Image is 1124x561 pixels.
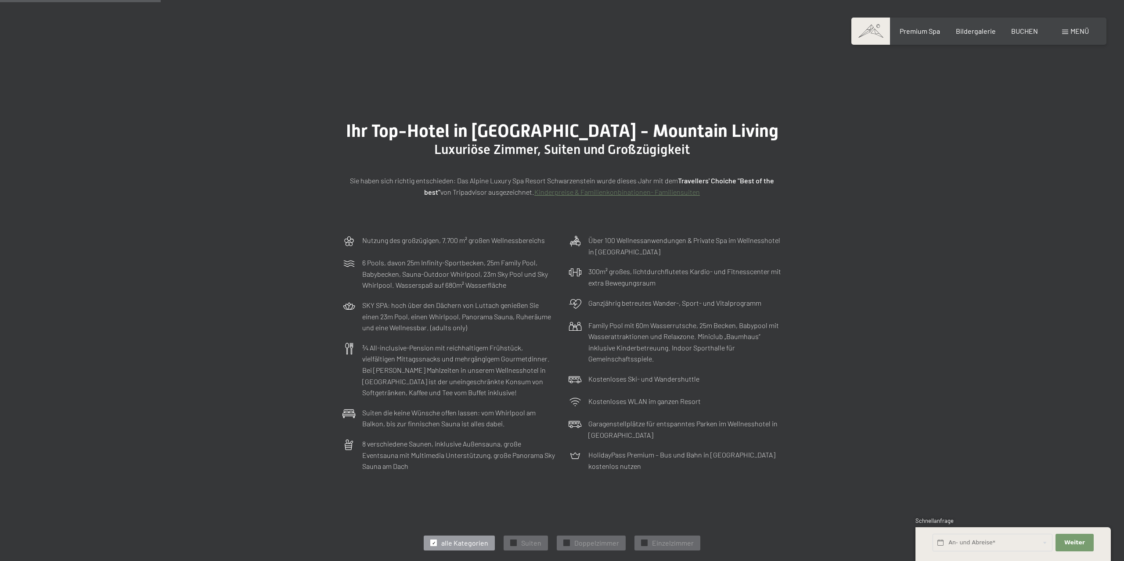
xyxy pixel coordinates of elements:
[512,540,515,546] span: ✓
[362,257,555,291] p: 6 Pools, davon 25m Infinity-Sportbecken, 25m Family Pool, Babybecken, Sauna-Outdoor Whirlpool, 23...
[588,373,699,385] p: Kostenloses Ski- und Wandershuttle
[588,418,782,440] p: Garagenstellplätze für entspanntes Parken im Wellnesshotel in [GEOGRAPHIC_DATA]
[362,407,555,429] p: Suiten die keine Wünsche offen lassen: vom Whirlpool am Balkon, bis zur finnischen Sauna ist alle...
[565,540,569,546] span: ✓
[588,320,782,364] p: Family Pool mit 60m Wasserrutsche, 25m Becken, Babypool mit Wasserattraktionen und Relaxzone. Min...
[588,297,761,309] p: Ganzjährig betreutes Wander-, Sport- und Vitalprogramm
[346,121,778,141] span: Ihr Top-Hotel in [GEOGRAPHIC_DATA] - Mountain Living
[441,538,488,548] span: alle Kategorien
[521,538,541,548] span: Suiten
[588,266,782,288] p: 300m² großes, lichtdurchflutetes Kardio- und Fitnesscenter mit extra Bewegungsraum
[588,449,782,472] p: HolidayPass Premium – Bus und Bahn in [GEOGRAPHIC_DATA] kostenlos nutzen
[342,175,782,197] p: Sie haben sich richtig entschieden: Das Alpine Luxury Spa Resort Schwarzenstein wurde dieses Jahr...
[362,235,545,246] p: Nutzung des großzügigen, 7.700 m² großen Wellnessbereichs
[643,540,646,546] span: ✓
[362,342,555,398] p: ¾ All-inclusive-Pension mit reichhaltigem Frühstück, vielfältigen Mittagssnacks und mehrgängigem ...
[588,396,701,407] p: Kostenloses WLAN im ganzen Resort
[534,188,700,196] a: Kinderpreise & Familienkonbinationen- Familiensuiten
[588,235,782,257] p: Über 100 Wellnessanwendungen & Private Spa im Wellnesshotel in [GEOGRAPHIC_DATA]
[362,300,555,333] p: SKY SPA: hoch über den Dächern von Luttach genießen Sie einen 23m Pool, einen Whirlpool, Panorama...
[574,538,619,548] span: Doppelzimmer
[915,517,954,524] span: Schnellanfrage
[956,27,996,35] a: Bildergalerie
[1064,539,1085,547] span: Weiter
[652,538,694,548] span: Einzelzimmer
[1070,27,1089,35] span: Menü
[432,540,436,546] span: ✓
[434,142,690,157] span: Luxuriöse Zimmer, Suiten und Großzügigkeit
[1056,534,1093,552] button: Weiter
[900,27,940,35] a: Premium Spa
[362,438,555,472] p: 8 verschiedene Saunen, inklusive Außensauna, große Eventsauna mit Multimedia Unterstützung, große...
[424,176,774,196] strong: Travellers' Choiche "Best of the best"
[1011,27,1038,35] a: BUCHEN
